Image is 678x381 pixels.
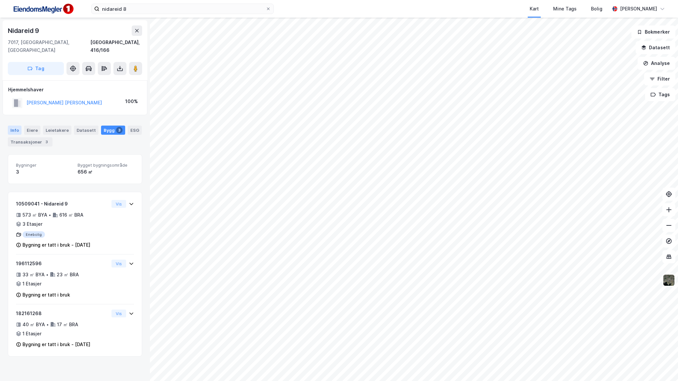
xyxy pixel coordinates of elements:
[8,86,142,94] div: Hjemmelshaver
[90,38,142,54] div: [GEOGRAPHIC_DATA], 416/166
[22,241,90,249] div: Bygning er tatt i bruk - [DATE]
[59,211,83,219] div: 616 ㎡ BRA
[644,72,675,85] button: Filter
[8,25,40,36] div: Nidareid 9
[663,274,675,286] img: 9k=
[8,62,64,75] button: Tag
[43,139,50,145] div: 3
[49,212,51,218] div: •
[111,200,126,208] button: Vis
[16,200,109,208] div: 10509041 - Nidareid 9
[111,260,126,267] button: Vis
[8,126,22,135] div: Info
[645,88,675,101] button: Tags
[24,126,40,135] div: Eiere
[22,330,41,338] div: 1 Etasjer
[22,220,42,228] div: 3 Etasjer
[530,5,539,13] div: Kart
[22,271,45,279] div: 33 ㎡ BYA
[645,350,678,381] iframe: Chat Widget
[111,310,126,317] button: Vis
[22,291,70,299] div: Bygning er tatt i bruk
[46,272,49,277] div: •
[46,322,49,327] div: •
[553,5,577,13] div: Mine Tags
[128,126,142,135] div: ESG
[43,126,71,135] div: Leietakere
[620,5,657,13] div: [PERSON_NAME]
[591,5,602,13] div: Bolig
[16,162,72,168] span: Bygninger
[22,211,47,219] div: 573 ㎡ BYA
[74,126,98,135] div: Datasett
[645,350,678,381] div: Kontrollprogram for chat
[16,260,109,267] div: 196112596
[8,137,52,146] div: Transaksjoner
[99,4,266,14] input: Søk på adresse, matrikkel, gårdeiere, leietakere eller personer
[8,38,90,54] div: 7017, [GEOGRAPHIC_DATA], [GEOGRAPHIC_DATA]
[57,321,78,328] div: 17 ㎡ BRA
[78,168,134,176] div: 656 ㎡
[78,162,134,168] span: Bygget bygningsområde
[116,127,123,133] div: 3
[631,25,675,38] button: Bokmerker
[57,271,79,279] div: 23 ㎡ BRA
[22,341,90,348] div: Bygning er tatt i bruk - [DATE]
[101,126,125,135] div: Bygg
[636,41,675,54] button: Datasett
[22,321,45,328] div: 40 ㎡ BYA
[638,57,675,70] button: Analyse
[125,98,138,105] div: 100%
[16,168,72,176] div: 3
[22,280,41,288] div: 1 Etasjer
[10,2,76,16] img: F4PB6Px+NJ5v8B7XTbfpPpyloAAAAASUVORK5CYII=
[16,310,109,317] div: 182161268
